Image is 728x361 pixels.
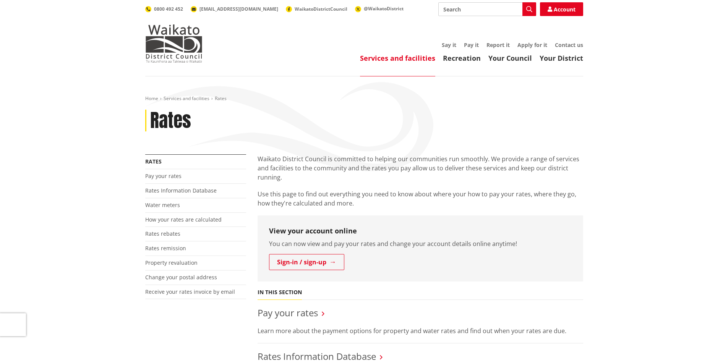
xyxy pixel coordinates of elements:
[145,216,222,223] a: How your rates are calculated
[488,53,532,63] a: Your Council
[145,6,183,12] a: 0800 492 452
[154,6,183,12] span: 0800 492 452
[364,5,404,12] span: @WaikatoDistrict
[442,41,456,49] a: Say it
[145,230,180,237] a: Rates rebates
[438,2,536,16] input: Search input
[540,53,583,63] a: Your District
[269,239,572,248] p: You can now view and pay your rates and change your account details online anytime!
[164,95,209,102] a: Services and facilities
[443,53,481,63] a: Recreation
[464,41,479,49] a: Pay it
[295,6,347,12] span: WaikatoDistrictCouncil
[258,189,583,208] p: Use this page to find out everything you need to know about where your how to pay your rates, whe...
[215,95,227,102] span: Rates
[258,289,302,296] h5: In this section
[145,288,235,295] a: Receive your rates invoice by email
[145,187,217,194] a: Rates Information Database
[258,154,583,182] p: Waikato District Council is committed to helping our communities run smoothly. We provide a range...
[145,24,203,63] img: Waikato District Council - Te Kaunihera aa Takiwaa o Waikato
[145,244,186,252] a: Rates remission
[486,41,510,49] a: Report it
[258,306,318,319] a: Pay your rates
[145,172,182,180] a: Pay your rates
[145,259,198,266] a: Property revaluation
[258,326,583,335] p: Learn more about the payment options for property and water rates and find out when your rates ar...
[286,6,347,12] a: WaikatoDistrictCouncil
[269,254,344,270] a: Sign-in / sign-up
[191,6,278,12] a: [EMAIL_ADDRESS][DOMAIN_NAME]
[355,5,404,12] a: @WaikatoDistrict
[555,41,583,49] a: Contact us
[517,41,547,49] a: Apply for it
[145,201,180,209] a: Water meters
[145,158,162,165] a: Rates
[150,110,191,132] h1: Rates
[360,53,435,63] a: Services and facilities
[145,95,158,102] a: Home
[269,227,572,235] h3: View your account online
[145,96,583,102] nav: breadcrumb
[145,274,217,281] a: Change your postal address
[199,6,278,12] span: [EMAIL_ADDRESS][DOMAIN_NAME]
[540,2,583,16] a: Account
